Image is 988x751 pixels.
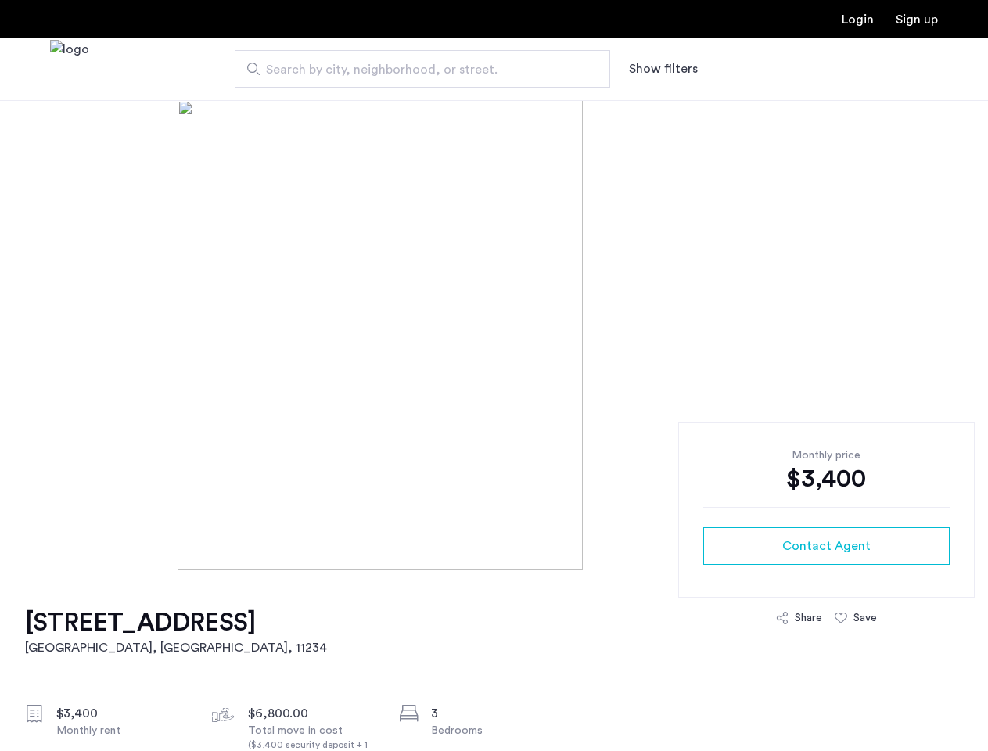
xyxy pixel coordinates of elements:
span: Contact Agent [782,537,871,555]
div: Monthly rent [56,723,188,738]
input: Apartment Search [235,50,610,88]
div: $3,400 [56,704,188,723]
div: $3,400 [703,463,950,494]
a: Registration [896,13,938,26]
div: Monthly price [703,447,950,463]
a: Cazamio Logo [50,40,89,99]
div: Save [853,610,877,626]
div: $6,800.00 [248,704,379,723]
a: [STREET_ADDRESS][GEOGRAPHIC_DATA], [GEOGRAPHIC_DATA], 11234 [25,607,327,657]
img: logo [50,40,89,99]
div: Bedrooms [431,723,562,738]
img: [object%20Object] [178,100,810,570]
a: Login [842,13,874,26]
span: Search by city, neighborhood, or street. [266,60,566,79]
button: button [703,527,950,565]
h1: [STREET_ADDRESS] [25,607,327,638]
button: Show or hide filters [629,59,698,78]
h2: [GEOGRAPHIC_DATA], [GEOGRAPHIC_DATA] , 11234 [25,638,327,657]
div: Share [795,610,822,626]
div: 3 [431,704,562,723]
